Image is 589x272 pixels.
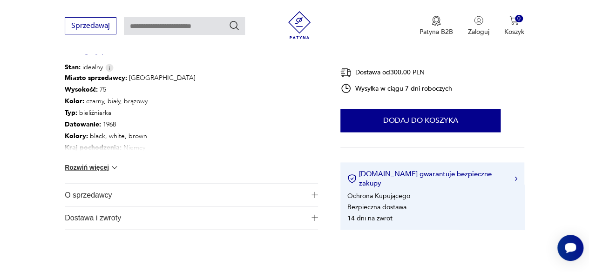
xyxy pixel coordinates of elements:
a: Ikona medaluPatyna B2B [420,16,453,36]
b: Miasto sprzedawcy : [65,73,127,82]
button: Zaloguj [468,16,489,36]
b: Wysokość : [65,85,98,94]
img: Ikona koszyka [509,16,519,25]
img: Ikona plusa [311,214,318,221]
p: Patyna B2B [420,27,453,36]
p: bieliźniarka [65,107,196,119]
button: Ikona plusaDostawa i zwroty [65,206,318,229]
button: Ikona plusaO sprzedawcy [65,184,318,206]
button: Patyna B2B [420,16,453,36]
b: Stan: [65,63,81,72]
button: Szukaj [229,20,240,31]
div: Wysyłka w ciągu 7 dni roboczych [340,83,452,94]
img: Ikona dostawy [340,66,352,78]
p: czarny, biały, brązowy [65,95,196,107]
button: 0Koszyk [504,16,524,36]
img: Ikona strzałki w prawo [515,176,517,181]
iframe: Smartsupp widget button [557,235,583,261]
li: Bezpieczna dostawa [347,202,406,211]
p: Niemcy [65,142,196,153]
button: [DOMAIN_NAME] gwarantuje bezpieczne zakupy [347,169,517,188]
img: Ikona certyfikatu [347,174,357,183]
a: Sprzedawaj [65,23,116,30]
img: Ikonka użytkownika [474,16,483,25]
button: Dodaj do koszyka [340,109,501,132]
h3: Szczegóły produktu [65,47,318,63]
img: Patyna - sklep z meblami i dekoracjami vintage [285,11,313,39]
img: Ikona plusa [311,192,318,198]
div: Dostawa od 300,00 PLN [340,66,452,78]
span: Dostawa i zwroty [65,206,305,229]
b: Datowanie : [65,120,101,129]
li: 14 dni na zwrot [347,213,393,222]
img: Info icon [105,64,114,72]
li: Ochrona Kupującego [347,191,410,200]
img: chevron down [110,163,119,172]
div: 0 [515,15,523,23]
p: Zaloguj [468,27,489,36]
b: Kraj pochodzenia : [65,143,122,152]
b: Kolor: [65,97,84,106]
span: O sprzedawcy [65,184,305,206]
b: Kolory : [65,132,88,140]
b: Typ : [65,108,77,117]
p: black, white, brown [65,130,196,142]
p: 75 [65,84,196,95]
button: Sprzedawaj [65,17,116,34]
button: Rozwiń więcej [65,163,119,172]
img: Ikona medalu [432,16,441,26]
p: Koszyk [504,27,524,36]
p: [GEOGRAPHIC_DATA] [65,72,196,84]
p: 1968 [65,119,196,130]
span: idealny [65,63,103,72]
